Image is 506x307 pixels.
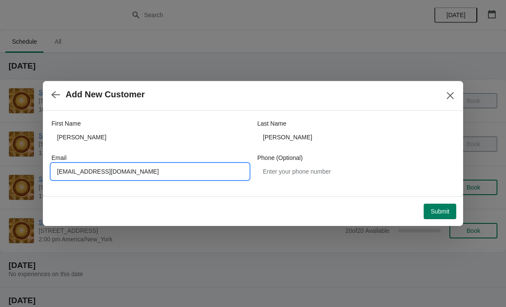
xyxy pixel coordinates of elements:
[66,90,145,99] h2: Add New Customer
[257,164,455,179] input: Enter your phone number
[51,164,249,179] input: Enter your email
[257,153,303,162] label: Phone (Optional)
[51,129,249,145] input: John
[443,88,458,103] button: Close
[257,119,286,128] label: Last Name
[431,208,449,215] span: Submit
[51,153,66,162] label: Email
[424,204,456,219] button: Submit
[51,119,81,128] label: First Name
[257,129,455,145] input: Smith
